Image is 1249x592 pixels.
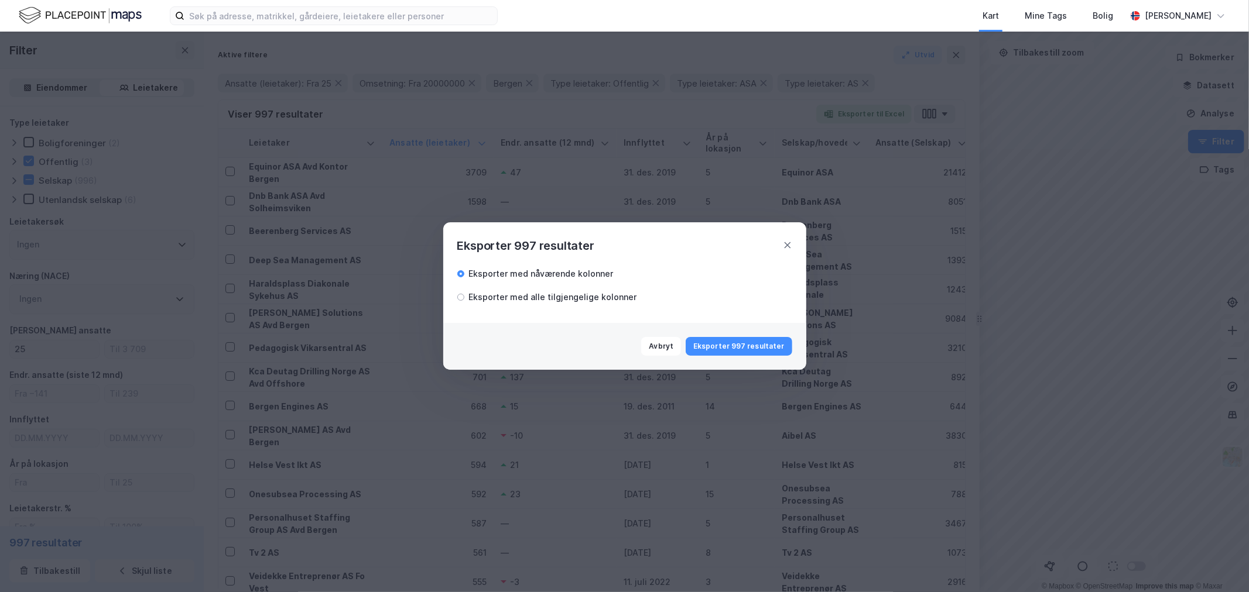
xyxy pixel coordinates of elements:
[184,7,497,25] input: Søk på adresse, matrikkel, gårdeiere, leietakere eller personer
[19,5,142,26] img: logo.f888ab2527a4732fd821a326f86c7f29.svg
[983,9,999,23] div: Kart
[469,290,637,304] div: Eksporter med alle tilgjengelige kolonner
[1190,536,1249,592] iframe: Chat Widget
[469,267,614,281] div: Eksporter med nåværende kolonner
[457,236,594,255] div: Eksporter 997 resultater
[1145,9,1212,23] div: [PERSON_NAME]
[686,337,792,356] button: Eksporter 997 resultater
[1025,9,1067,23] div: Mine Tags
[641,337,681,356] button: Avbryt
[1093,9,1113,23] div: Bolig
